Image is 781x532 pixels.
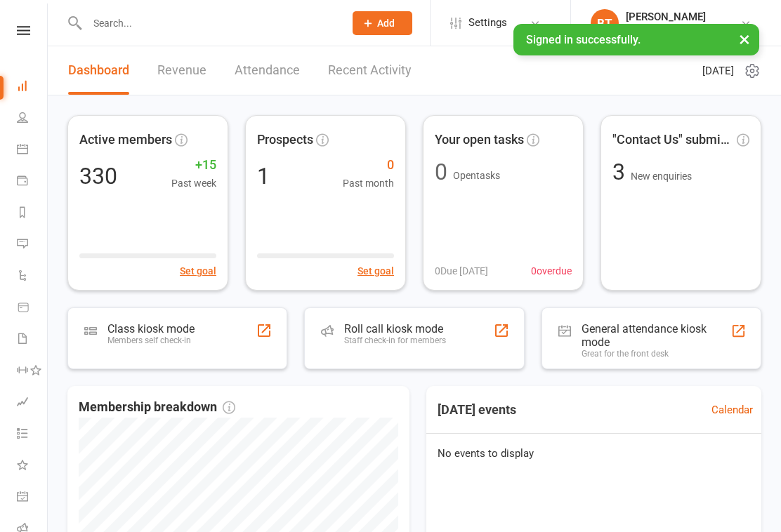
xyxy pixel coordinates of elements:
[343,175,394,191] span: Past month
[344,322,446,335] div: Roll call kiosk mode
[68,46,129,95] a: Dashboard
[107,322,195,335] div: Class kiosk mode
[531,263,572,279] span: 0 overdue
[83,13,334,33] input: Search...
[157,46,206,95] a: Revenue
[328,46,412,95] a: Recent Activity
[357,263,394,279] button: Set goal
[344,335,446,345] div: Staff check-in for members
[591,9,619,37] div: BT
[257,165,270,187] div: 1
[626,11,711,23] div: [PERSON_NAME]
[435,263,488,279] span: 0 Due [DATE]
[17,135,48,166] a: Calendar
[732,24,757,54] button: ×
[377,18,395,29] span: Add
[702,62,734,79] span: [DATE]
[353,11,412,35] button: Add
[343,155,394,175] span: 0
[582,349,730,359] div: Great for the front desk
[526,33,641,46] span: Signed in successfully.
[421,434,767,473] div: No events to display
[17,198,48,230] a: Reports
[711,401,753,418] a: Calendar
[435,130,524,150] span: Your open tasks
[612,159,631,185] span: 3
[17,451,48,482] a: What's New
[17,166,48,198] a: Payments
[107,335,195,345] div: Members self check-in
[257,130,313,150] span: Prospects
[79,397,235,418] span: Membership breakdown
[79,165,117,187] div: 330
[17,387,48,419] a: Assessments
[453,170,500,181] span: Open tasks
[631,171,692,182] span: New enquiries
[17,103,48,135] a: People
[235,46,300,95] a: Attendance
[171,155,216,175] span: +15
[612,130,734,150] span: "Contact Us" submissions
[435,161,447,183] div: 0
[626,23,711,36] div: Cypress Badminton
[17,482,48,514] a: General attendance kiosk mode
[180,263,216,279] button: Set goal
[17,293,48,324] a: Product Sales
[17,72,48,103] a: Dashboard
[582,322,730,349] div: General attendance kiosk mode
[171,175,216,191] span: Past week
[468,7,507,39] span: Settings
[79,130,172,150] span: Active members
[426,397,527,423] h3: [DATE] events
